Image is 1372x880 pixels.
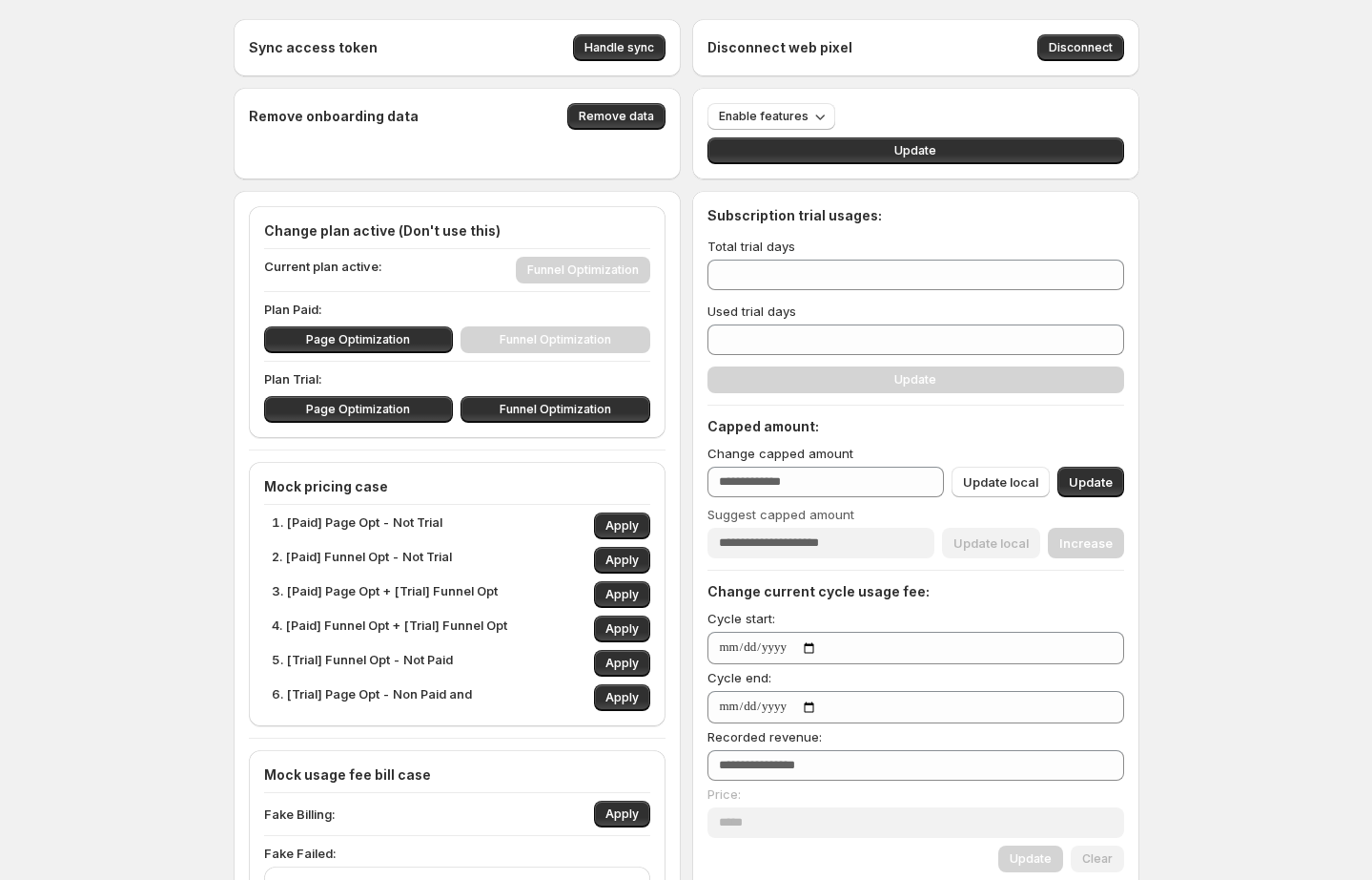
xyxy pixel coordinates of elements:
[573,34,666,61] button: Handle sync
[707,38,852,57] h4: Disconnect web pixel
[584,40,654,55] span: Handle sync
[707,729,822,744] span: Recorded revenue:
[707,670,771,685] span: Cycle end:
[461,396,650,423] button: Funnel Optimization
[249,38,378,57] h4: Sync access token
[594,581,650,608] button: Apply
[952,467,1050,497] button: Update local
[707,582,1124,601] h4: Change current cycle usage fee:
[1049,40,1113,55] span: Disconnect
[707,417,1124,436] h4: Capped amount:
[594,801,650,828] button: Apply
[707,206,882,225] h4: Subscription trial usages:
[264,221,650,241] h4: Change plan active (Don't use this)
[605,656,639,671] span: Apply
[605,621,639,637] span: Apply
[264,844,650,863] p: Fake Failed:
[707,239,795,254] span: Total trial days
[272,547,452,574] p: 2. [Paid] Funnel Opt - Not Trial
[1057,467,1124,497] button: Update
[579,109,654,124] span: Remove data
[719,109,809,124] span: Enable features
[605,518,639,534] span: Apply
[249,107,419,126] h4: Remove onboarding data
[605,690,639,705] span: Apply
[707,137,1124,164] button: Update
[594,547,650,574] button: Apply
[1037,34,1124,61] button: Disconnect
[894,143,936,158] span: Update
[272,650,453,677] p: 5. [Trial] Funnel Opt - Not Paid
[605,587,639,602] span: Apply
[306,402,410,417] span: Page Optimization
[707,786,741,802] span: Price:
[272,684,472,711] p: 6. [Trial] Page Opt - Non Paid and
[605,553,639,568] span: Apply
[707,304,796,319] span: Used trial days
[567,103,666,130] button: Remove data
[264,257,382,283] p: Current plan active:
[272,616,507,642] p: 4. [Paid] Funnel Opt + [Trial] Funnel Opt
[500,402,611,417] span: Funnel Optimization
[264,477,650,496] h4: Mock pricing case
[264,805,335,824] p: Fake Billing:
[707,103,835,130] button: Enable features
[1069,472,1113,492] span: Update
[272,581,498,608] p: 3. [Paid] Page Opt + [Trial] Funnel Opt
[594,513,650,539] button: Apply
[264,326,454,353] button: Page Optimization
[594,650,650,677] button: Apply
[594,616,650,642] button: Apply
[264,396,454,423] button: Page Optimization
[963,472,1038,492] span: Update local
[594,684,650,711] button: Apply
[707,446,853,461] span: Change capped amount
[605,807,639,822] span: Apply
[707,611,775,626] span: Cycle start:
[264,369,650,388] p: Plan Trial:
[707,507,854,522] span: Suggest capped amount
[264,765,650,785] h4: Mock usage fee bill case
[264,300,650,319] p: Plan Paid:
[272,513,442,539] p: 1. [Paid] Page Opt - Not Trial
[306,332,410,347] span: Page Optimization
